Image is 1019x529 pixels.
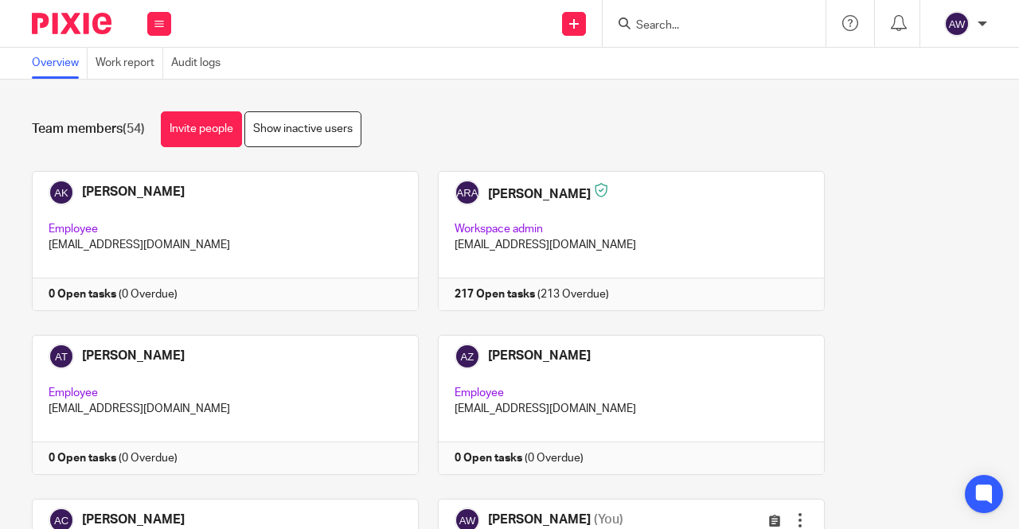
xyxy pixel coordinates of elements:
a: Show inactive users [244,111,361,147]
a: Overview [32,48,88,79]
h1: Team members [32,121,145,138]
img: svg%3E [944,11,970,37]
input: Search [634,19,778,33]
span: (54) [123,123,145,135]
a: Audit logs [171,48,228,79]
img: Pixie [32,13,111,34]
a: Invite people [161,111,242,147]
a: Work report [96,48,163,79]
